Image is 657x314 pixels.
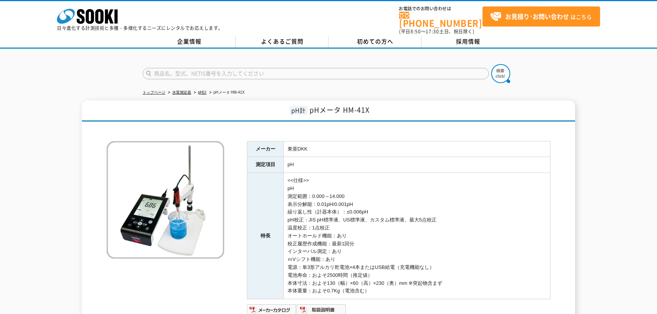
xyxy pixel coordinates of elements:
[198,90,207,94] a: pH計
[310,105,369,115] span: pHメータ HM-41X
[421,36,514,47] a: 採用情報
[284,173,550,299] td: <<仕様>> pH 測定範囲：0.000～14.000 表示分解能：0.01pH/0.001pH 繰り返し性（計器本体）：±0.006pH pH校正：JIS pH標準液、US標準液、カスタム標準...
[143,68,489,79] input: 商品名、型式、NETIS番号を入力してください
[107,141,224,259] img: pHメータ HM-41X
[247,141,284,157] th: メーカー
[399,12,483,27] a: [PHONE_NUMBER]
[143,36,236,47] a: 企業情報
[247,157,284,173] th: 測定項目
[143,90,165,94] a: トップページ
[172,90,191,94] a: 水質測定器
[505,12,569,21] strong: お見積り･お問い合わせ
[399,6,483,11] span: お電話でのお問い合わせは
[490,11,592,22] span: はこちら
[236,36,328,47] a: よくあるご質問
[426,28,439,35] span: 17:30
[57,26,223,30] p: 日々進化する計測技術と多種・多様化するニーズにレンタルでお応えします。
[284,157,550,173] td: pH
[483,6,600,27] a: お見積り･お問い合わせはこちら
[247,173,284,299] th: 特長
[208,89,245,97] li: pHメータ HM-41X
[357,37,393,46] span: 初めての方へ
[491,64,510,83] img: btn_search.png
[289,106,308,115] span: pH計
[284,141,550,157] td: 東亜DKK
[399,28,474,35] span: (平日 ～ 土日、祝日除く)
[410,28,421,35] span: 8:50
[328,36,421,47] a: 初めての方へ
